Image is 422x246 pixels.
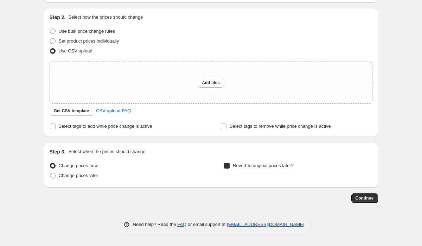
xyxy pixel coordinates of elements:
[133,222,178,227] span: Need help? Read the
[68,14,143,21] p: Select how the prices should change
[230,124,331,129] span: Select tags to remove while price change is active
[92,105,135,116] a: CSV upload FAQ
[50,14,66,21] h2: Step 2.
[59,124,152,129] span: Select tags to add while price change is active
[68,148,145,155] p: Select when the prices should change
[227,222,304,227] a: [EMAIL_ADDRESS][DOMAIN_NAME]
[50,148,66,155] h2: Step 3.
[59,173,98,178] span: Change prices later
[59,38,119,44] span: Set product prices individually
[59,29,115,34] span: Use bulk price change rules
[186,222,227,227] span: or email support at
[351,193,378,203] button: Continue
[59,48,92,53] span: Use CSV upload
[202,80,220,86] span: Add files
[177,222,186,227] a: FAQ
[198,78,224,88] button: Add files
[50,106,94,116] button: Get CSV template
[233,163,294,168] span: Revert to original prices later?
[356,195,374,201] span: Continue
[59,163,98,168] span: Change prices now
[96,107,131,114] span: CSV upload FAQ
[54,108,89,114] span: Get CSV template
